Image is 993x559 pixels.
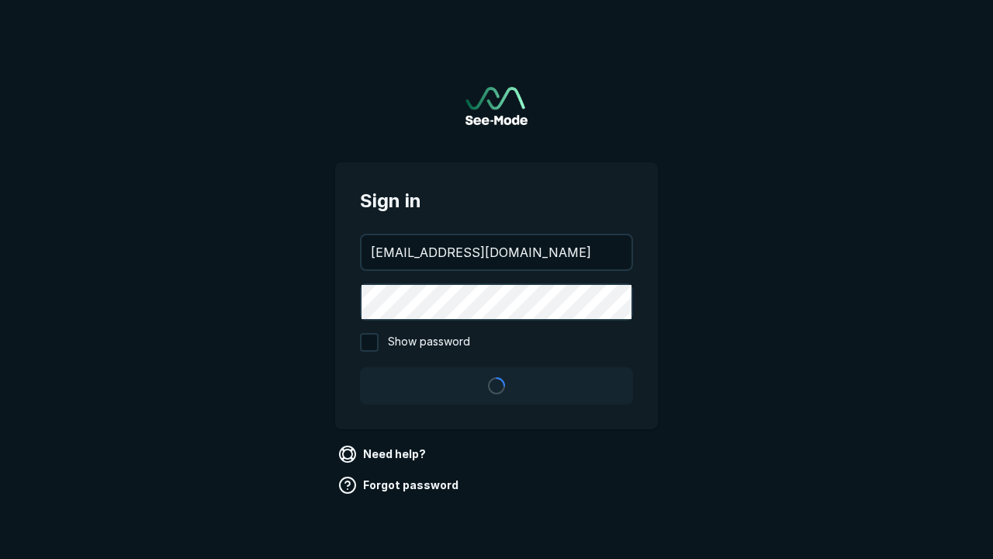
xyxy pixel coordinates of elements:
input: your@email.com [362,235,631,269]
span: Show password [388,333,470,352]
a: Need help? [335,442,432,467]
img: See-Mode Logo [465,87,528,125]
a: Forgot password [335,473,465,498]
a: Go to sign in [465,87,528,125]
span: Sign in [360,187,633,215]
